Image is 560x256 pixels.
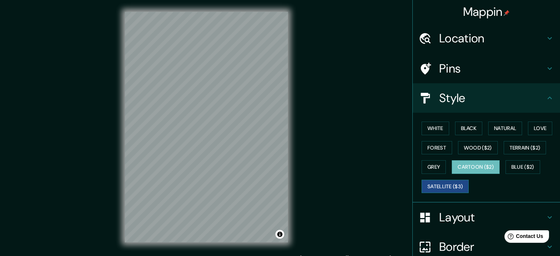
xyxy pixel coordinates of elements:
[439,210,545,225] h4: Layout
[422,180,469,193] button: Satellite ($3)
[422,160,446,174] button: Grey
[504,10,510,16] img: pin-icon.png
[488,122,522,135] button: Natural
[452,160,500,174] button: Cartoon ($2)
[422,122,449,135] button: White
[125,12,288,242] canvas: Map
[413,83,560,113] div: Style
[439,31,545,46] h4: Location
[494,227,552,248] iframe: Help widget launcher
[455,122,483,135] button: Black
[528,122,552,135] button: Love
[458,141,498,155] button: Wood ($2)
[504,141,546,155] button: Terrain ($2)
[506,160,540,174] button: Blue ($2)
[413,24,560,53] div: Location
[422,141,452,155] button: Forest
[463,4,510,19] h4: Mappin
[439,91,545,105] h4: Style
[439,61,545,76] h4: Pins
[413,203,560,232] div: Layout
[275,230,284,239] button: Toggle attribution
[439,239,545,254] h4: Border
[413,54,560,83] div: Pins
